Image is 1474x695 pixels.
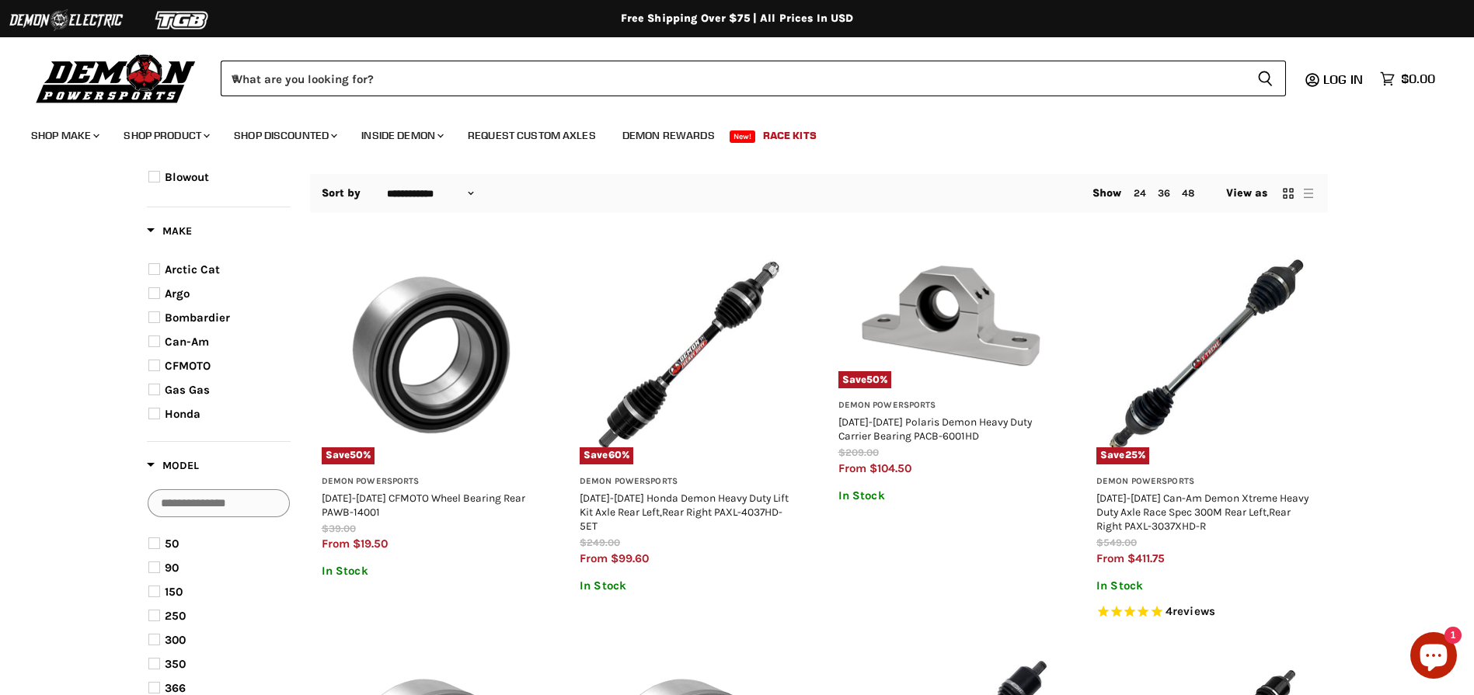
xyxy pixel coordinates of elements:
[1127,551,1165,565] span: $411.75
[322,447,375,464] span: Save %
[580,492,789,532] a: [DATE]-[DATE] Honda Demon Heavy Duty Lift Kit Axle Rear Left,Rear Right PAXL-4037HD-5ET
[165,681,186,695] span: 366
[1173,604,1215,618] span: reviews
[165,335,209,349] span: Can-Am
[1245,61,1286,96] button: Search
[1281,186,1296,201] button: grid view
[580,551,608,565] span: from
[1096,537,1137,548] span: $549.00
[116,12,1359,26] div: Free Shipping Over $75 | All Prices In USD
[221,61,1245,96] input: When autocomplete results are available use up and down arrows to review and enter to select
[580,245,800,465] img: 2014-2025 Honda Demon Heavy Duty Lift Kit Axle Rear Left,Rear Right PAXL-4037HD-5ET
[1401,71,1435,86] span: $0.00
[147,224,192,243] button: Filter by Make
[148,489,290,517] input: Search Options
[1096,245,1316,465] a: 2017-2024 Can-Am Demon Xtreme Heavy Duty Axle Race Spec 300M Rear Left,Rear Right PAXL-3037XHD-RS...
[1316,72,1372,86] a: Log in
[1096,447,1149,464] span: Save %
[165,407,200,421] span: Honda
[866,374,880,385] span: 50
[222,120,347,151] a: Shop Discounted
[165,311,230,325] span: Bombardier
[1166,604,1215,618] span: 4 reviews
[838,245,1058,389] a: 2012-2025 Polaris Demon Heavy Duty Carrier Bearing PACB-6001HDSave50%
[580,476,800,488] h3: Demon Powersports
[31,50,201,106] img: Demon Powersports
[322,245,542,465] img: 2011-2022 CFMOTO Wheel Bearing Rear PAWB-14001
[1134,187,1146,199] a: 24
[580,537,620,548] span: $249.00
[1182,187,1194,199] a: 48
[456,120,608,151] a: Request Custom Axles
[838,489,1058,502] p: In Stock
[322,187,361,200] label: Sort by
[730,130,756,143] span: New!
[310,174,1328,213] nav: Collection utilities
[322,492,525,518] a: [DATE]-[DATE] CFMOTO Wheel Bearing Rear PAWB-14001
[1092,186,1122,200] span: Show
[1096,579,1316,592] p: In Stock
[322,565,542,578] p: In Stock
[165,609,186,623] span: 250
[1406,632,1462,683] inbox-online-store-chat: Shopify online store chat
[751,120,828,151] a: Race Kits
[611,120,727,151] a: Demon Rewards
[112,120,219,151] a: Shop Product
[221,61,1286,96] form: Product
[165,383,210,397] span: Gas Gas
[165,359,211,373] span: CFMOTO
[165,262,220,276] span: Arctic Cat
[869,461,911,475] span: $104.50
[838,371,892,388] span: Save %
[838,415,1032,442] a: [DATE]-[DATE] Polaris Demon Heavy Duty Carrier Bearing PACB-6001HD
[838,245,1058,389] img: 2012-2025 Polaris Demon Heavy Duty Carrier Bearing PACB-6001HD
[1096,492,1308,532] a: [DATE]-[DATE] Can-Am Demon Xtreme Heavy Duty Axle Race Spec 300M Rear Left,Rear Right PAXL-3037XHD-R
[1301,186,1316,201] button: list view
[1096,551,1124,565] span: from
[322,537,350,551] span: from
[1096,476,1316,488] h3: Demon Powersports
[322,523,356,534] span: $39.00
[165,561,179,575] span: 90
[147,224,192,238] span: Make
[838,461,866,475] span: from
[165,287,190,301] span: Argo
[1096,245,1316,465] img: 2017-2024 Can-Am Demon Xtreme Heavy Duty Axle Race Spec 300M Rear Left,Rear Right PAXL-3037XHD-R
[1372,68,1443,90] a: $0.00
[353,537,388,551] span: $19.50
[350,120,453,151] a: Inside Demon
[838,447,879,458] span: $209.00
[147,458,199,478] button: Filter by Model
[8,5,124,35] img: Demon Electric Logo 2
[147,459,199,472] span: Model
[611,551,649,565] span: $99.60
[580,245,800,465] a: 2014-2025 Honda Demon Heavy Duty Lift Kit Axle Rear Left,Rear Right PAXL-4037HD-5ETSave60%
[165,633,186,647] span: 300
[165,585,183,599] span: 150
[1226,187,1268,200] span: View as
[1125,449,1138,460] span: 25
[124,5,241,35] img: TGB Logo 2
[19,120,109,151] a: Shop Make
[165,170,209,184] span: Blowout
[580,579,800,592] p: In Stock
[350,449,363,460] span: 50
[838,400,1058,412] h3: Demon Powersports
[322,245,542,465] a: 2011-2022 CFMOTO Wheel Bearing Rear PAWB-14001Save50%
[322,476,542,488] h3: Demon Powersports
[19,113,1431,151] ul: Main menu
[608,449,622,460] span: 60
[1323,71,1363,87] span: Log in
[580,447,633,464] span: Save %
[165,537,179,551] span: 50
[1096,604,1316,620] span: Rated 5.0 out of 5 stars 4 reviews
[165,657,186,671] span: 350
[1158,187,1170,199] a: 36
